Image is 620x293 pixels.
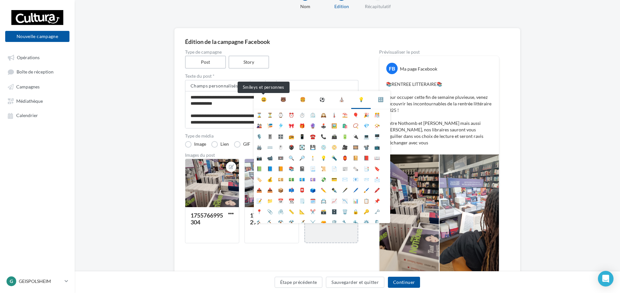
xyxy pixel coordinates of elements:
[329,131,340,141] li: 📠
[340,141,350,152] li: 🎥
[265,109,275,120] li: ⏳
[211,141,229,148] label: Lien
[358,96,364,103] div: 💡
[300,96,305,103] div: 🍔
[361,195,372,206] li: 📋
[250,212,282,226] div: 1755766995299
[372,141,382,152] li: 📺
[361,120,372,131] li: 💎
[254,131,265,141] li: 🎙️
[340,152,350,163] li: 🏮
[318,206,329,217] li: 🗃️
[372,131,382,141] li: 🖥️
[297,152,307,163] li: 🔎
[275,120,286,131] li: 🎐
[350,206,361,217] li: 🔒
[340,195,350,206] li: 📉
[321,3,362,10] div: Edition
[185,74,358,78] label: Texte du post *
[297,195,307,206] li: 🗒️
[17,69,54,75] span: Boîte de réception
[297,141,307,152] li: 💽
[340,131,350,141] li: 🔋
[307,195,318,206] li: 🗓️
[275,195,286,206] li: 📅
[19,278,62,285] p: GEISPOLSHEIM
[307,152,318,163] li: 🕯️
[185,50,358,54] label: Type de campagne
[185,80,250,91] button: Champs personnalisés
[275,174,286,184] li: 💴
[265,141,275,152] li: ⌨️
[280,96,286,103] div: 🐻
[372,174,382,184] li: 📩
[4,66,71,78] a: Boîte de réception
[254,195,265,206] li: 📝
[286,195,297,206] li: 📆
[254,184,265,195] li: 📤
[4,81,71,92] a: Campagnes
[307,174,318,184] li: 💷
[254,163,265,174] li: 📗
[361,163,372,174] li: 📑
[275,206,286,217] li: 🖇️
[297,206,307,217] li: 📐
[297,131,307,141] li: 📱
[265,174,275,184] li: 💰
[286,141,297,152] li: 🖲️
[340,120,350,131] li: 🛍️
[326,277,384,288] button: Sauvegarder et quitter
[372,195,382,206] li: 📌
[350,163,361,174] li: 🗞️
[238,82,290,93] div: Smileys et personnes
[185,134,358,138] label: Type de média
[350,120,361,131] li: 📿
[329,141,340,152] li: 📀
[329,174,340,184] li: 💳
[329,152,340,163] li: 🔦
[275,217,286,227] li: ⚒️
[340,109,350,120] li: ⛱️
[318,120,329,131] li: 🕹️
[185,56,226,69] label: Post
[361,206,372,217] li: 🔑
[319,96,325,103] div: ⚽
[318,152,329,163] li: 💡
[350,195,361,206] li: 📊
[372,152,382,163] li: 📖
[307,184,318,195] li: 🗳️
[388,277,420,288] button: Continuer
[191,83,238,88] span: Champs personnalisés
[329,120,340,131] li: 🖼️
[265,184,275,195] li: 📥
[254,206,265,217] li: 📍
[5,31,69,42] button: Nouvelle campagne
[185,141,206,148] label: Image
[372,184,382,195] li: 🖍️
[275,141,286,152] li: 🖱️
[16,113,38,118] span: Calendrier
[350,109,361,120] li: 🎈
[265,120,275,131] li: 🎏
[297,120,307,131] li: 🎁
[297,217,307,227] li: 🗡️
[4,95,71,107] a: Médiathèque
[339,96,344,103] div: ⛪
[318,141,329,152] li: 💿
[361,174,372,184] li: 📨
[350,141,361,152] li: 🎞️
[329,206,340,217] li: 🗄️
[275,109,286,120] li: ⌚
[340,184,350,195] li: 🖋️
[254,109,265,120] li: ⌛
[307,109,318,120] li: ⏲️
[350,217,361,227] li: 🔩
[286,184,297,195] li: 📫
[286,152,297,163] li: 🔍
[350,152,361,163] li: 📔
[297,174,307,184] li: 💶
[386,63,398,74] div: FB
[318,131,329,141] li: 📞
[329,195,340,206] li: 📈
[361,109,372,120] li: 🎉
